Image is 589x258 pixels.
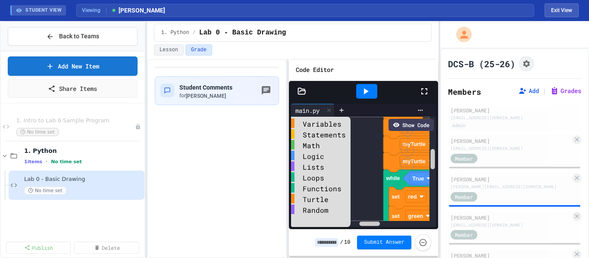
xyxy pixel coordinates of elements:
[412,175,424,181] text: True
[82,6,107,14] span: Viewing
[8,27,138,46] button: Back to Teams
[392,193,400,199] text: set
[296,65,334,75] h6: Code Editor
[451,183,571,190] div: [PERSON_NAME][EMAIL_ADDRESS][DOMAIN_NAME]
[8,79,138,98] a: Share Items
[199,28,286,38] span: Lab 0 - Basic Drawing
[291,106,324,115] div: main.py
[135,124,141,130] div: Unpublished
[16,117,135,124] span: 1. Intro to Lab 0 Sample Program
[74,242,139,254] a: Delete
[154,44,184,56] button: Lesson
[447,25,474,44] div: My Account
[59,32,99,41] span: Back to Teams
[51,159,82,165] span: No time set
[111,6,165,15] span: [PERSON_NAME]
[46,158,47,165] span: •
[185,44,212,56] button: Grade
[291,117,436,227] div: Blockly Workspace
[408,193,417,199] text: red
[542,86,547,96] span: |
[451,145,571,152] div: [EMAIL_ADDRESS][DOMAIN_NAME]
[16,128,59,136] span: No time set
[455,231,473,239] span: Member
[451,175,571,183] div: [PERSON_NAME]
[403,158,426,164] text: myTurtle
[519,56,534,71] button: Assignment Settings
[388,119,434,131] div: Show Code
[291,104,335,117] div: main.py
[448,58,515,70] h1: DCS-B (25-26)
[550,87,581,95] button: Grades
[193,29,196,36] span: /
[8,56,138,76] a: Add New Item
[364,239,404,246] span: Submit Answer
[403,141,426,147] text: myTurtle
[448,86,481,98] h2: Members
[451,106,579,114] div: [PERSON_NAME]
[385,175,400,181] text: while
[186,93,226,99] span: [PERSON_NAME]
[451,115,579,121] div: [EMAIL_ADDRESS][DOMAIN_NAME]
[161,29,189,36] span: 1. Python
[392,212,400,219] text: set
[455,193,473,201] span: Member
[451,214,571,221] div: [PERSON_NAME]
[357,236,411,249] button: Submit Answer
[451,122,467,129] div: Admin
[340,239,343,246] span: /
[518,87,539,95] button: Add
[415,234,431,251] button: Force resubmission of student's answer (Admin only)
[24,176,143,183] span: Lab 0 - Basic Drawing
[344,239,350,246] span: 10
[24,147,143,155] span: 1. Python
[25,7,62,14] span: STUDENT VIEW
[451,222,571,228] div: [EMAIL_ADDRESS][DOMAIN_NAME]
[455,155,473,162] span: Member
[179,84,232,91] span: Student Comments
[179,92,232,99] div: for
[6,242,71,254] a: Publish
[408,212,423,219] text: green
[24,159,42,165] span: 1 items
[451,137,571,145] div: [PERSON_NAME]
[545,3,579,17] button: Exit student view
[24,187,66,195] span: No time set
